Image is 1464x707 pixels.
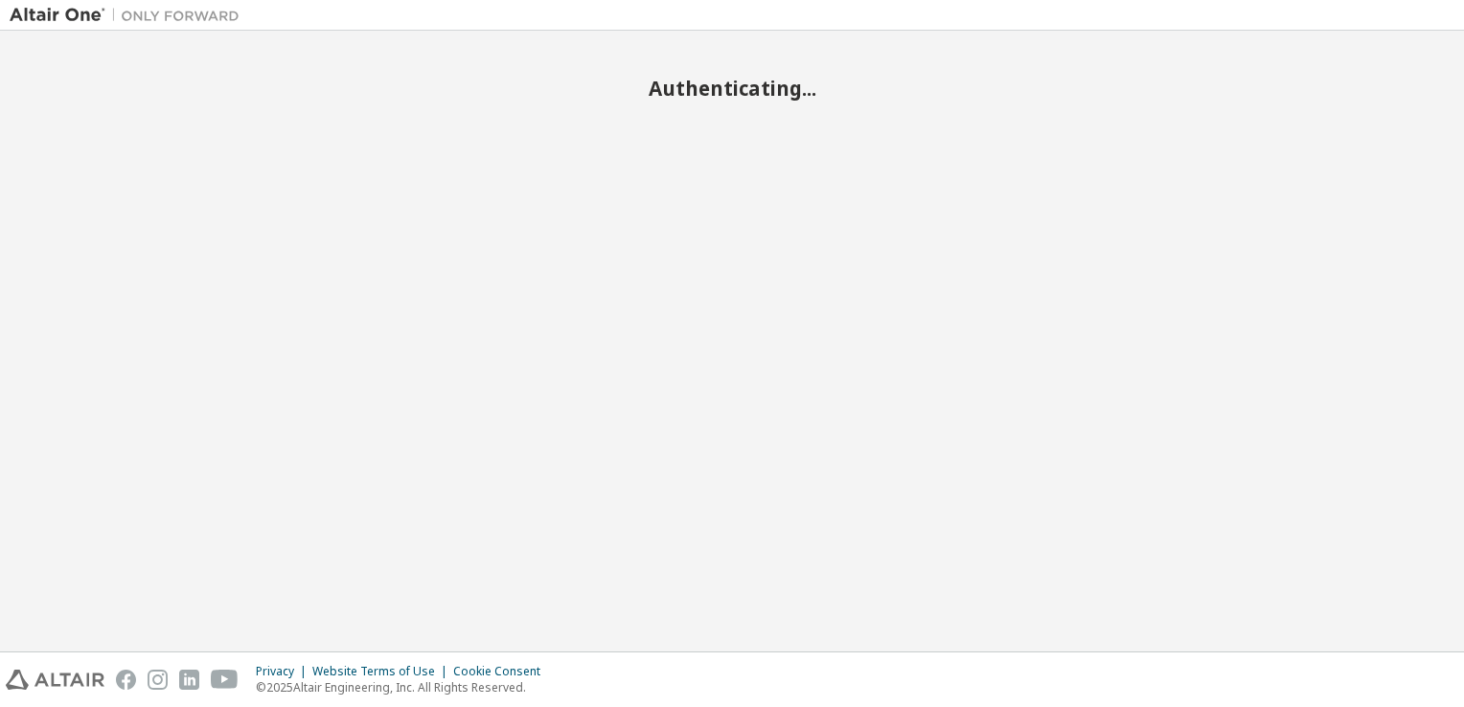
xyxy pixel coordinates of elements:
[6,670,104,690] img: altair_logo.svg
[453,664,552,679] div: Cookie Consent
[256,664,312,679] div: Privacy
[148,670,168,690] img: instagram.svg
[179,670,199,690] img: linkedin.svg
[211,670,239,690] img: youtube.svg
[256,679,552,696] p: © 2025 Altair Engineering, Inc. All Rights Reserved.
[10,6,249,25] img: Altair One
[10,76,1454,101] h2: Authenticating...
[116,670,136,690] img: facebook.svg
[312,664,453,679] div: Website Terms of Use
